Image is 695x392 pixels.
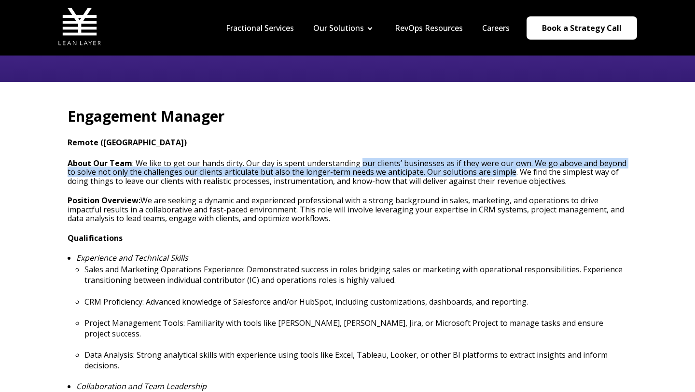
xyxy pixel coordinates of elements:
[84,264,627,285] p: Sales and Marketing Operations Experience: Demonstrated success in roles bridging sales or market...
[313,23,364,33] a: Our Solutions
[76,252,188,263] em: Experience and Technical Skills
[68,158,132,168] strong: About Our Team
[68,196,627,223] p: We are seeking a dynamic and experienced professional with a strong background in sales, marketin...
[68,195,140,206] strong: Position Overview:
[395,23,463,33] a: RevOps Resources
[84,318,627,339] p: Project Management Tools: Familiarity with tools like [PERSON_NAME], [PERSON_NAME], Jira, or Micr...
[76,381,207,392] em: Collaboration and Team Leadership
[68,233,123,243] strong: Qualifications
[226,23,294,33] a: Fractional Services
[68,106,627,126] h2: Engagement Manager
[84,296,627,307] p: CRM Proficiency: Advanced knowledge of Salesforce and/or HubSpot, including customizations, dashb...
[216,23,519,33] div: Navigation Menu
[68,137,187,148] strong: Remote ([GEOGRAPHIC_DATA])
[58,5,101,48] img: Lean Layer Logo
[68,159,627,185] h3: : We like to get our hands dirty. Our day is spent understanding our clients’ businesses as if th...
[527,16,637,40] a: Book a Strategy Call
[84,350,627,371] p: Data Analysis: Strong analytical skills with experience using tools like Excel, Tableau, Looker, ...
[482,23,510,33] a: Careers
